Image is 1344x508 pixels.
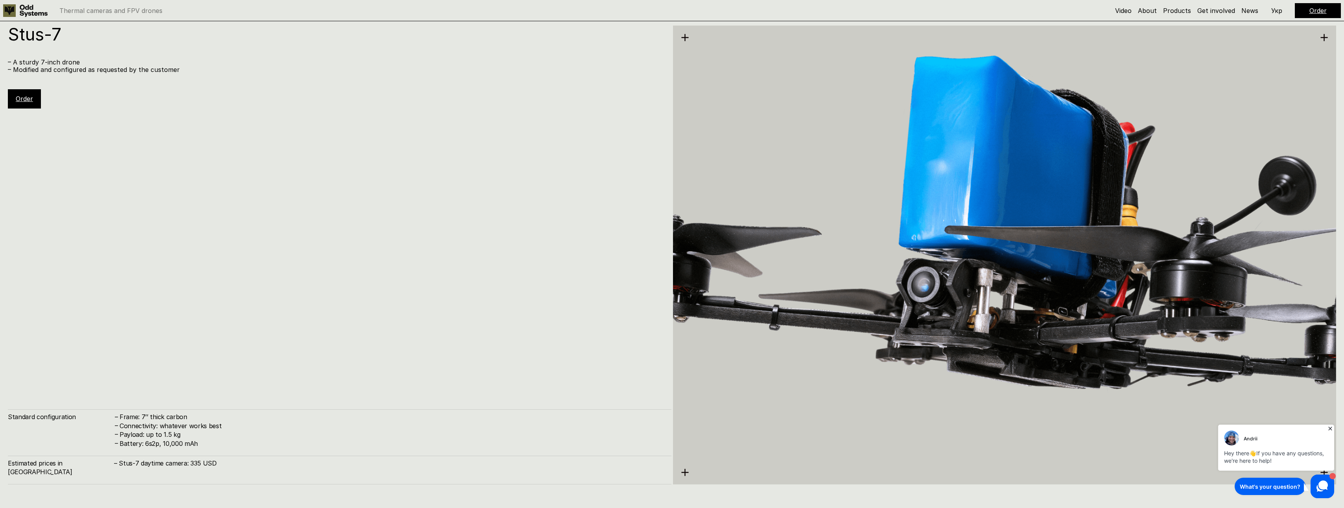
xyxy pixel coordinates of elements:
[115,439,118,447] h4: –
[1138,7,1157,15] a: About
[8,26,664,43] h1: Stus-7
[120,412,664,421] h4: Frame: 7’’ thick carbon
[8,66,664,74] p: – Modified and configured as requested by the customer
[115,412,118,421] h4: –
[114,459,664,468] h4: – Stus-7 daytime camera: 335 USD
[120,439,664,448] h4: Battery: 6s2p, 10,000 mAh
[115,430,118,438] h4: –
[8,459,114,477] h4: Estimated prices in [GEOGRAPHIC_DATA]
[1197,7,1235,15] a: Get involved
[1115,7,1132,15] a: Video
[1309,7,1327,15] a: Order
[1271,7,1282,14] p: Укр
[16,95,33,103] a: Order
[1241,7,1258,15] a: News
[1216,422,1336,500] iframe: HelpCrunch
[120,430,664,439] h4: Payload: up to 1.5 kg
[8,59,664,66] p: – A sturdy 7-inch drone
[115,421,118,430] h4: –
[8,412,114,421] h4: Standard configuration
[59,7,162,14] p: Thermal cameras and FPV drones
[1163,7,1191,15] a: Products
[120,421,664,430] h4: Connectivity: whatever works best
